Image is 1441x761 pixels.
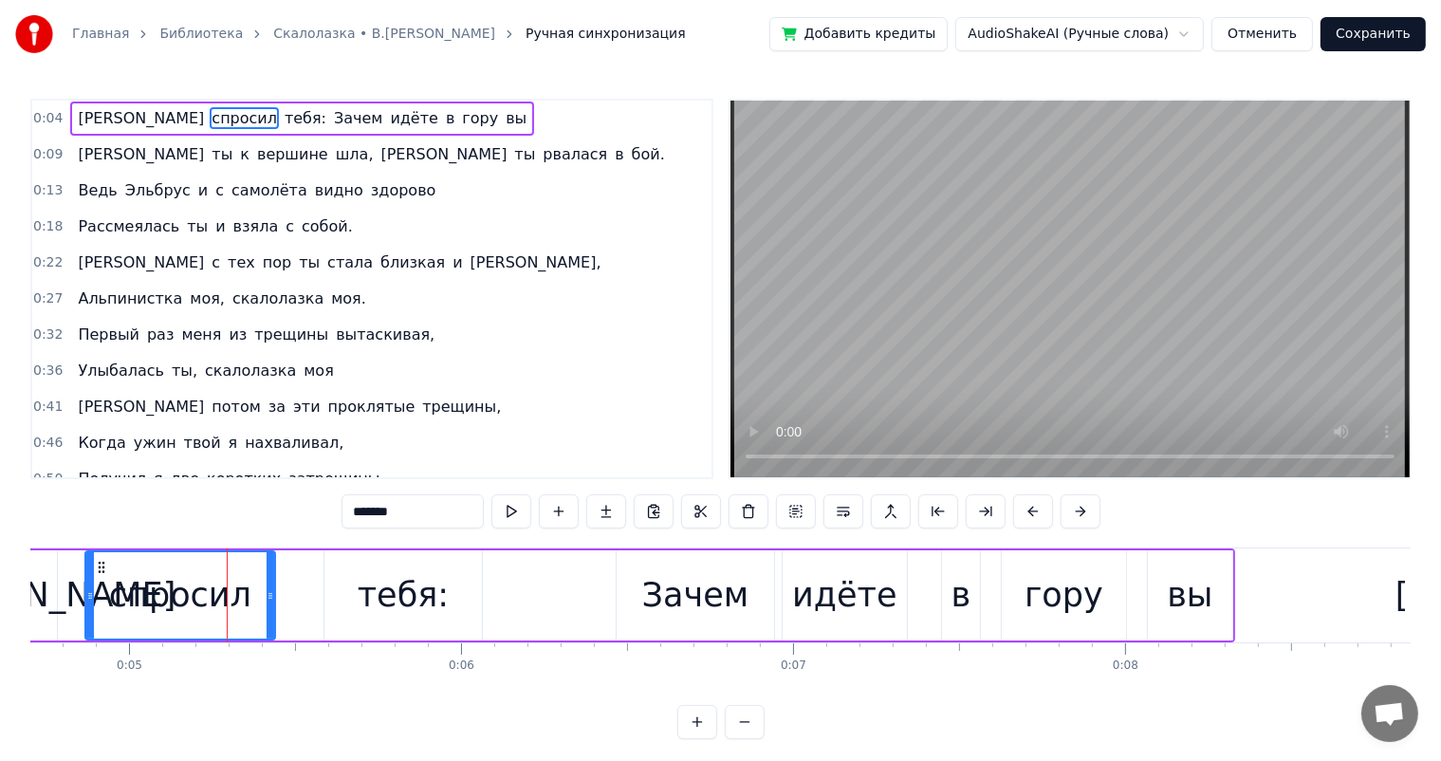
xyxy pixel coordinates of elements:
[33,470,63,489] span: 0:50
[33,434,63,453] span: 0:46
[1211,17,1313,51] button: Отменить
[261,251,293,273] span: пор
[469,251,603,273] span: [PERSON_NAME],
[243,432,345,454] span: нахваливал,
[227,432,240,454] span: я
[273,25,495,44] a: Скалолазка • В.[PERSON_NAME]
[1113,659,1138,674] div: 0:08
[72,25,129,44] a: Главная
[76,251,206,273] span: [PERSON_NAME]
[444,107,456,129] span: в
[613,143,625,165] span: в
[1025,570,1103,621] div: гору
[76,432,127,454] span: Когда
[283,107,328,129] span: тебя:
[449,659,474,674] div: 0:06
[792,570,896,621] div: идёте
[33,145,63,164] span: 0:09
[334,324,436,345] span: вытаскивая,
[33,362,63,380] span: 0:36
[297,251,322,273] span: ты
[231,288,325,309] span: скалолазка
[33,181,63,200] span: 0:13
[123,179,193,201] span: Эльбрус
[379,143,509,165] span: [PERSON_NAME]
[329,288,368,309] span: моя.
[313,179,365,201] span: видно
[769,17,949,51] button: Добавить кредиты
[226,251,257,273] span: тех
[951,570,971,621] div: в
[334,143,376,165] span: шла,
[541,143,609,165] span: рвалася
[76,396,206,418] span: [PERSON_NAME]
[210,396,262,418] span: потом
[291,396,323,418] span: эти
[255,143,330,165] span: вершине
[188,288,227,309] span: моя,
[781,659,806,674] div: 0:07
[159,25,243,44] a: Библиотека
[182,432,223,454] span: твой
[33,253,63,272] span: 0:22
[302,360,335,381] span: моя
[145,324,176,345] span: раз
[504,107,528,129] span: вы
[196,179,210,201] span: и
[76,107,206,129] span: [PERSON_NAME]
[76,215,181,237] span: Рассмеялась
[642,570,749,621] div: Зачем
[332,107,384,129] span: Зачем
[33,325,63,344] span: 0:32
[76,360,166,381] span: Улыбалась
[109,570,251,621] div: спросил
[76,288,184,309] span: Альпинистка
[169,468,201,490] span: две
[210,143,234,165] span: ты
[326,396,417,418] span: проклятые
[33,398,63,417] span: 0:41
[420,396,503,418] span: трещины,
[526,25,686,44] span: Ручная синхронизация
[451,251,464,273] span: и
[369,179,438,201] span: здорово
[170,360,199,381] span: ты,
[252,324,330,345] span: трещины
[213,215,227,237] span: и
[227,324,249,345] span: из
[238,143,251,165] span: к
[33,217,63,236] span: 0:18
[1321,17,1426,51] button: Сохранить
[388,107,439,129] span: идёте
[231,215,281,237] span: взяла
[72,25,686,44] nav: breadcrumb
[512,143,537,165] span: ты
[284,215,296,237] span: с
[185,215,210,237] span: ты
[358,570,449,621] div: тебя:
[76,468,148,490] span: Получил
[460,107,500,129] span: гору
[76,324,141,345] span: Первый
[152,468,165,490] span: я
[286,468,386,490] span: затрещины,
[300,215,355,237] span: собой.
[117,659,142,674] div: 0:05
[325,251,375,273] span: стала
[15,15,53,53] img: youka
[76,179,119,201] span: Ведь
[33,109,63,128] span: 0:04
[379,251,447,273] span: близкая
[203,360,298,381] span: скалолазка
[1167,570,1212,621] div: вы
[213,179,226,201] span: с
[267,396,287,418] span: за
[210,107,279,129] span: спросил
[132,432,178,454] span: ужин
[205,468,283,490] span: коротких
[230,179,309,201] span: самолёта
[630,143,667,165] span: бой.
[179,324,223,345] span: меня
[33,289,63,308] span: 0:27
[1361,685,1418,742] div: Открытый чат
